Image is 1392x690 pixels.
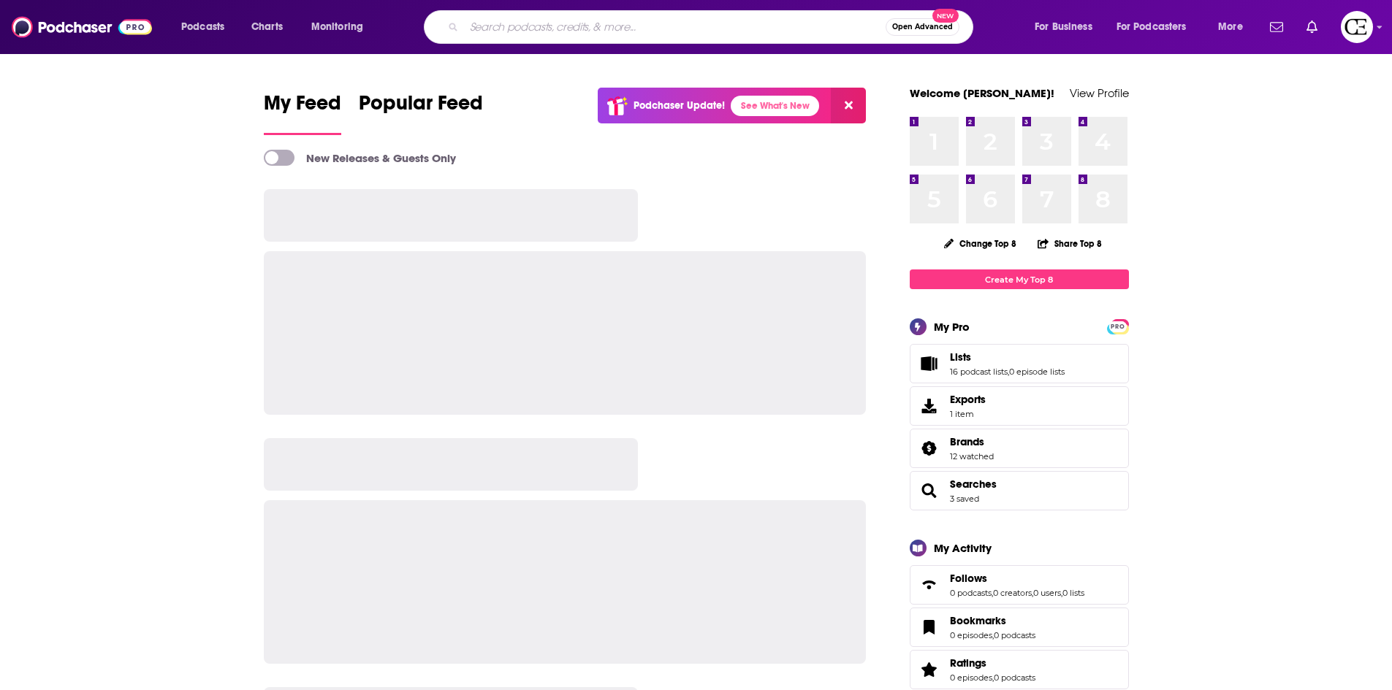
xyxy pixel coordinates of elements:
[950,572,1084,585] a: Follows
[1035,17,1092,37] span: For Business
[634,99,725,112] p: Podchaser Update!
[311,17,363,37] span: Monitoring
[935,234,1026,253] button: Change Top 8
[992,588,993,598] span: ,
[950,494,979,504] a: 3 saved
[1301,15,1323,39] a: Show notifications dropdown
[934,541,992,555] div: My Activity
[915,396,944,416] span: Exports
[301,15,382,39] button: open menu
[915,575,944,595] a: Follows
[934,320,970,334] div: My Pro
[1061,588,1062,598] span: ,
[950,350,971,364] span: Lists
[1032,588,1033,598] span: ,
[910,269,1129,289] a: Create My Top 8
[1264,15,1289,39] a: Show notifications dropdown
[950,435,984,448] span: Brands
[1024,15,1111,39] button: open menu
[992,672,994,683] span: ,
[1109,321,1127,332] span: PRO
[1218,17,1243,37] span: More
[915,480,944,501] a: Searches
[1208,15,1261,39] button: open menu
[242,15,292,39] a: Charts
[251,17,283,37] span: Charts
[950,367,1008,377] a: 16 podcast lists
[910,429,1129,468] span: Brands
[950,630,992,640] a: 0 episodes
[910,565,1129,605] span: Follows
[992,630,994,640] span: ,
[1341,11,1373,43] span: Logged in as cozyearthaudio
[892,23,953,31] span: Open Advanced
[950,572,987,585] span: Follows
[1009,367,1065,377] a: 0 episode lists
[950,672,992,683] a: 0 episodes
[264,91,341,124] span: My Feed
[359,91,483,124] span: Popular Feed
[950,478,997,491] a: Searches
[1070,86,1129,100] a: View Profile
[438,10,987,44] div: Search podcasts, credits, & more...
[264,150,456,166] a: New Releases & Guests Only
[950,451,994,461] a: 12 watched
[910,386,1129,426] a: Exports
[1109,321,1127,331] a: PRO
[950,350,1065,364] a: Lists
[915,353,944,374] a: Lists
[1037,229,1103,258] button: Share Top 8
[731,96,819,116] a: See What's New
[950,435,994,448] a: Brands
[910,650,1129,689] span: Ratings
[950,614,1006,627] span: Bookmarks
[910,86,1054,100] a: Welcome [PERSON_NAME]!
[12,13,152,41] img: Podchaser - Follow, Share and Rate Podcasts
[950,656,986,670] span: Ratings
[910,607,1129,647] span: Bookmarks
[264,91,341,135] a: My Feed
[993,588,1032,598] a: 0 creators
[915,659,944,680] a: Ratings
[994,630,1035,640] a: 0 podcasts
[886,18,959,36] button: Open AdvancedNew
[950,614,1035,627] a: Bookmarks
[950,656,1035,670] a: Ratings
[359,91,483,135] a: Popular Feed
[171,15,243,39] button: open menu
[915,438,944,459] a: Brands
[950,588,992,598] a: 0 podcasts
[1008,367,1009,377] span: ,
[464,15,886,39] input: Search podcasts, credits, & more...
[910,471,1129,510] span: Searches
[1117,17,1187,37] span: For Podcasters
[1341,11,1373,43] img: User Profile
[932,9,959,23] span: New
[181,17,224,37] span: Podcasts
[910,344,1129,383] span: Lists
[1062,588,1084,598] a: 0 lists
[915,617,944,637] a: Bookmarks
[994,672,1035,683] a: 0 podcasts
[1033,588,1061,598] a: 0 users
[1341,11,1373,43] button: Show profile menu
[1107,15,1208,39] button: open menu
[950,393,986,406] span: Exports
[950,409,986,419] span: 1 item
